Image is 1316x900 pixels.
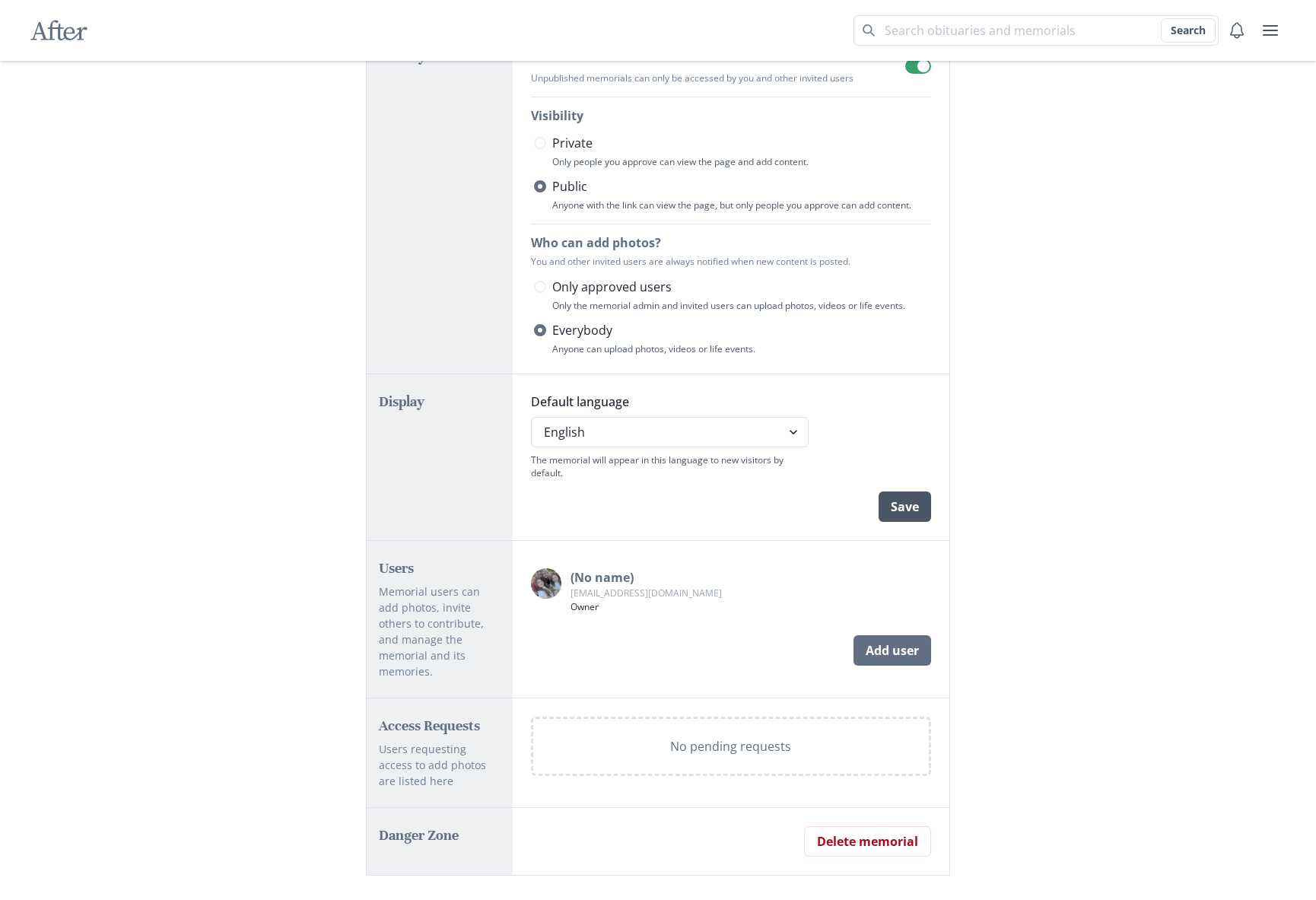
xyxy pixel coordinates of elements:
button: Delete memorial [804,826,931,857]
p: No pending requests [670,737,791,755]
p: (No name) [571,568,722,587]
h2: Users [379,559,501,577]
div: Only the memorial admin and invited users can upload photos, videos or life events. [552,299,932,312]
button: Notifications [1222,15,1252,46]
button: user menu [1255,15,1286,46]
div: The memorial will appear in this language to new visitors by default. [531,453,809,479]
p: [EMAIL_ADDRESS][DOMAIN_NAME] [571,587,722,600]
span: Everybody [552,321,612,339]
div: Unpublished memorials can only be accessed by you and other invited users [531,72,853,84]
h2: Display [379,393,501,411]
input: Search term [853,15,1219,46]
h2: Access Requests [379,717,501,735]
div: Anyone can upload photos, videos or life events. [552,342,932,355]
div: Anyone with the link can view the page, but only people you approve can add content. [552,199,932,211]
legend: Visibility [531,107,583,125]
img: Avatar [531,568,561,599]
legend: Who can add photos? [531,234,661,252]
button: Add user [853,635,931,666]
button: Search [1161,18,1216,43]
span: Private [552,134,593,152]
h2: Danger Zone [379,826,501,844]
span: Public [552,177,587,196]
button: Save [879,491,931,522]
label: Default language [531,393,800,411]
span: Only approved users [552,278,672,296]
p: Memorial users can add photos, invite others to contribute, and manage the memorial and its memor... [379,584,501,679]
div: Only people you approve can view the page and add content. [552,155,932,168]
p: Owner [571,600,722,614]
p: You and other invited users are always notified when new content is posted. [531,255,932,269]
p: Users requesting access to add photos are listed here [379,741,501,789]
